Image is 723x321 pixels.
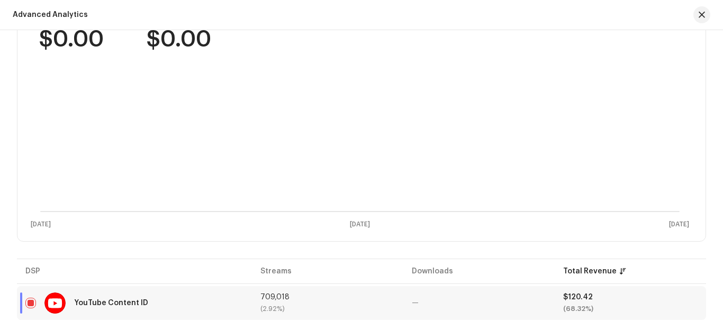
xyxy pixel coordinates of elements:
[260,294,395,301] div: 709,018
[260,305,395,313] div: (2.92%)
[350,221,370,228] text: [DATE]
[412,299,546,307] div: —
[563,294,698,301] div: $120.42
[669,221,689,228] text: [DATE]
[563,305,698,313] div: (68.32%)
